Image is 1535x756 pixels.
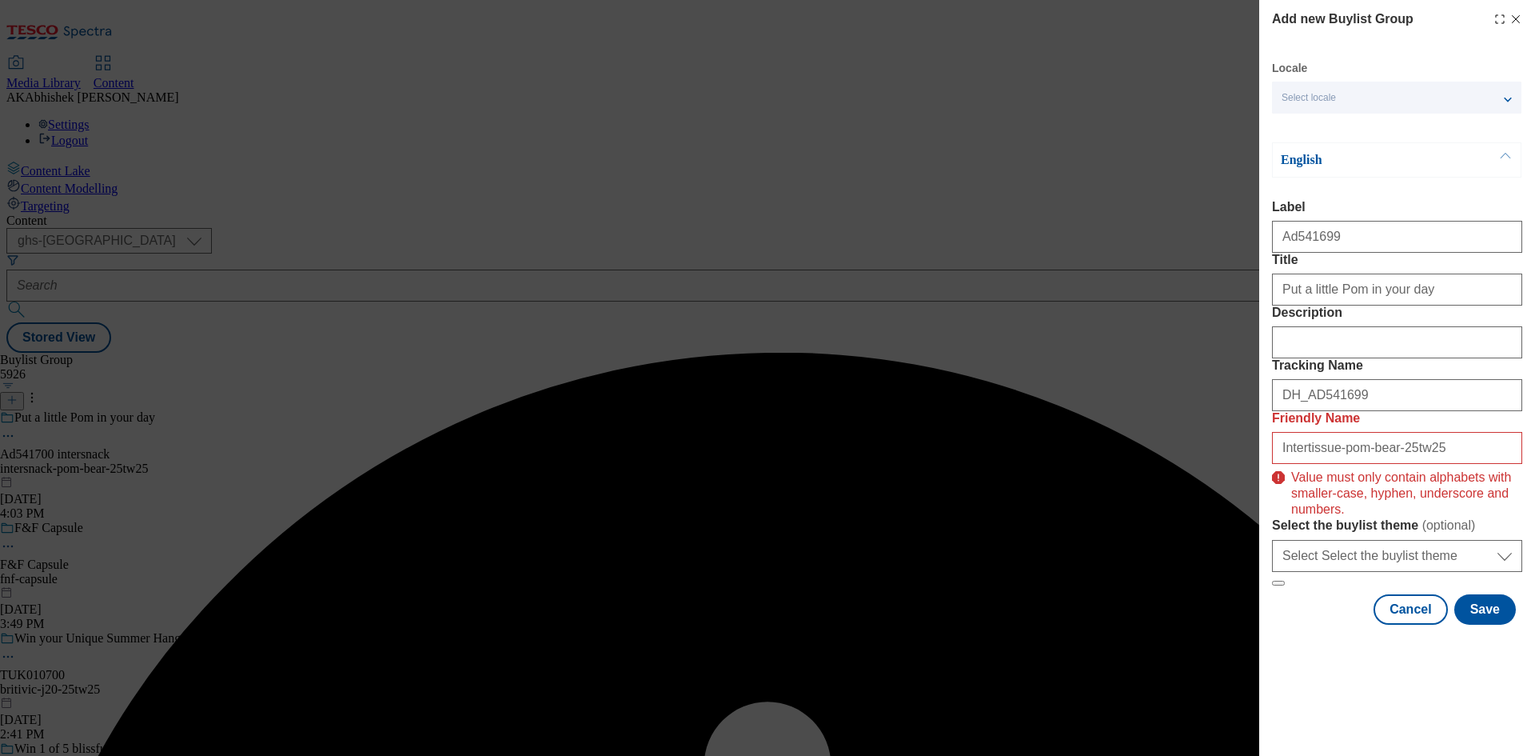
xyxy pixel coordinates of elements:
input: Enter Title [1272,274,1522,306]
button: Select locale [1272,82,1521,114]
h4: Add new Buylist Group [1272,10,1413,29]
p: English [1281,152,1449,168]
input: Enter Tracking Name [1272,379,1522,411]
label: Title [1272,253,1522,267]
label: Friendly Name [1272,411,1522,426]
button: Save [1454,594,1516,625]
label: Select the buylist theme [1272,518,1522,534]
input: Enter Friendly Name [1272,432,1522,464]
label: Description [1272,306,1522,320]
span: Select locale [1282,92,1336,104]
label: Label [1272,200,1522,214]
span: ( optional ) [1422,518,1476,532]
input: Enter Description [1272,326,1522,358]
label: Tracking Name [1272,358,1522,373]
input: Enter Label [1272,221,1522,253]
button: Cancel [1374,594,1447,625]
p: Value must only contain alphabets with smaller-case, hyphen, underscore and numbers. [1291,463,1522,518]
label: Locale [1272,64,1307,73]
